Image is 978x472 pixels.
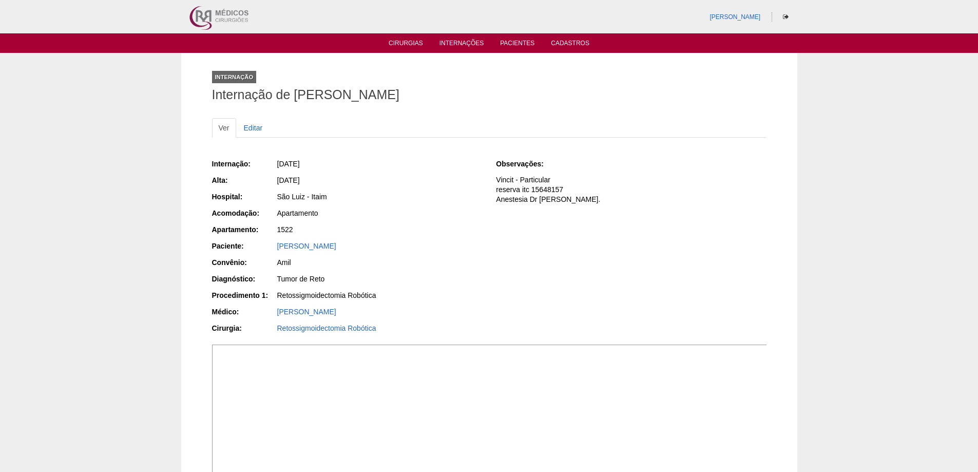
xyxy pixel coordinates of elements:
div: Convênio: [212,257,276,268]
div: Tumor de Reto [277,274,482,284]
div: Apartamento: [212,224,276,235]
div: Observações: [496,159,560,169]
div: Diagnóstico: [212,274,276,284]
a: Cadastros [551,40,589,50]
a: [PERSON_NAME] [709,13,760,21]
div: Procedimento 1: [212,290,276,300]
div: Acomodação: [212,208,276,218]
i: Sair [783,14,789,20]
div: Retossigmoidectomia Robótica [277,290,482,300]
div: Hospital: [212,192,276,202]
span: [DATE] [277,176,300,184]
a: Editar [237,118,270,138]
h1: Internação de [PERSON_NAME] [212,88,766,101]
span: [DATE] [277,160,300,168]
a: Pacientes [500,40,534,50]
a: Cirurgias [389,40,423,50]
div: Alta: [212,175,276,185]
a: Ver [212,118,236,138]
div: Internação: [212,159,276,169]
a: [PERSON_NAME] [277,242,336,250]
a: [PERSON_NAME] [277,308,336,316]
div: Paciente: [212,241,276,251]
div: Internação [212,71,257,83]
div: Médico: [212,307,276,317]
div: Amil [277,257,482,268]
div: São Luiz - Itaim [277,192,482,202]
div: 1522 [277,224,482,235]
div: Apartamento [277,208,482,218]
a: Retossigmoidectomia Robótica [277,324,376,332]
p: Vincit - Particular reserva itc 15648157 Anestesia Dr [PERSON_NAME]. [496,175,766,204]
div: Cirurgia: [212,323,276,333]
a: Internações [439,40,484,50]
